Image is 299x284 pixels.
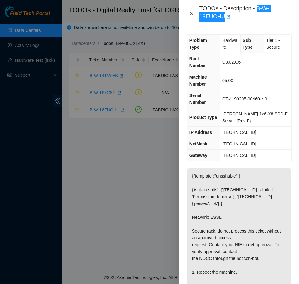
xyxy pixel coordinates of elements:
span: close [189,11,194,16]
span: [TECHNICAL_ID] [222,130,256,135]
button: Close [187,11,196,17]
span: Gateway [189,153,208,158]
span: C3.02.C6 [222,60,241,65]
span: Product Type [189,115,217,120]
span: Sub Type [243,38,253,50]
span: 05:00 [222,78,233,83]
span: [PERSON_NAME] 1x6-X8 SSD-E Server {Rev F} [222,111,288,123]
span: CT-4190205-00460-N0 [222,96,267,101]
span: NetMask [189,141,208,146]
span: IP Address [189,130,212,135]
span: Tier 1 - Secure [266,38,280,50]
span: Hardware [222,38,237,50]
span: [TECHNICAL_ID] [222,153,256,158]
span: Rack Number [189,56,206,68]
div: TODOs - Description - B-W-16FUCHU [199,5,292,22]
span: Machine Number [189,75,207,86]
span: Problem Type [189,38,207,50]
span: Serial Number [189,93,206,105]
span: [TECHNICAL_ID] [222,141,256,146]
